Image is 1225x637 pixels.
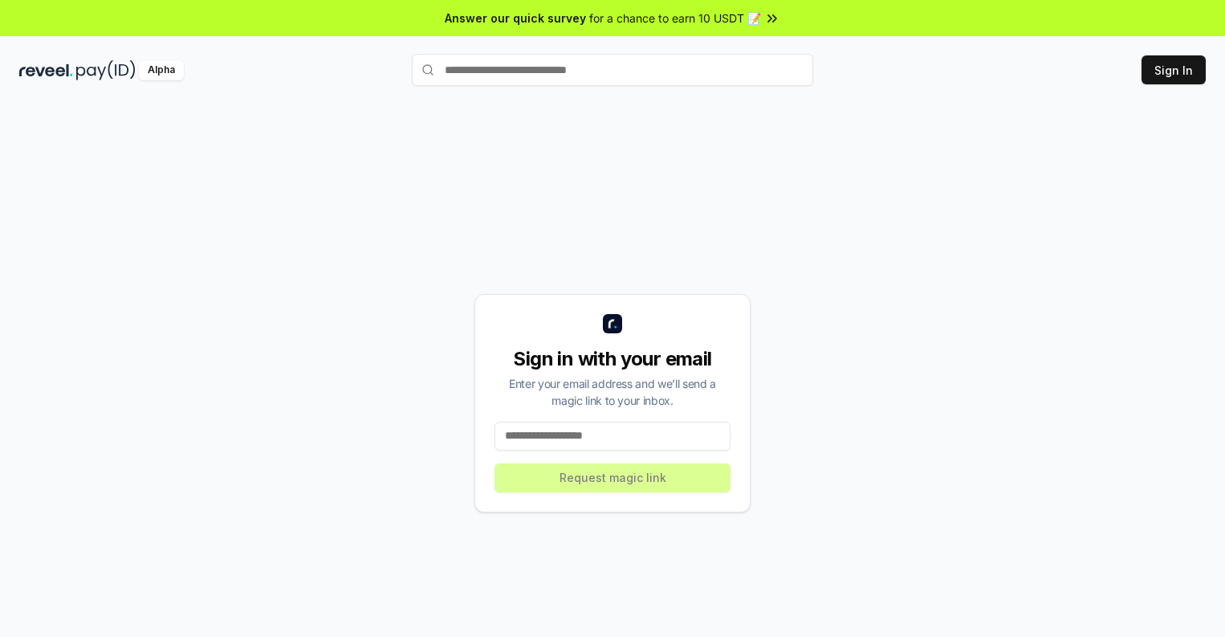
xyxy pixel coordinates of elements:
[19,60,73,80] img: reveel_dark
[76,60,136,80] img: pay_id
[1142,55,1206,84] button: Sign In
[494,346,731,372] div: Sign in with your email
[139,60,184,80] div: Alpha
[494,375,731,409] div: Enter your email address and we’ll send a magic link to your inbox.
[445,10,586,27] span: Answer our quick survey
[603,314,622,333] img: logo_small
[589,10,761,27] span: for a chance to earn 10 USDT 📝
